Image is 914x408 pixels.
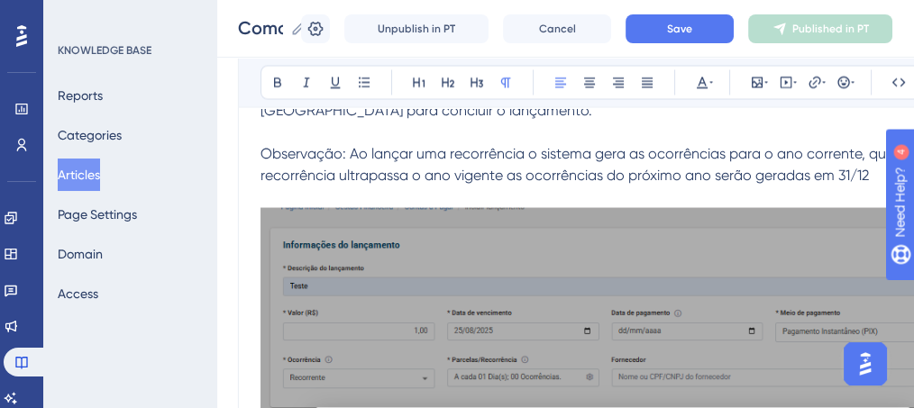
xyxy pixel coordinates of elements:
div: 4 [125,9,131,23]
button: Save [626,14,734,43]
div: KNOWLEDGE BASE [58,43,151,58]
button: Domain [58,238,103,270]
button: Articles [58,159,100,191]
button: Cancel [503,14,611,43]
button: Access [58,277,98,310]
button: Reports [58,79,103,112]
span: Save [667,22,692,36]
button: Unpublish in PT [344,14,489,43]
span: Need Help? [42,5,113,26]
span: Unpublish in PT [378,22,455,36]
input: Article Name [238,15,283,41]
button: Published in PT [748,14,892,43]
button: Categories [58,119,122,151]
span: Published in PT [792,22,869,36]
iframe: UserGuiding AI Assistant Launcher [838,337,892,391]
button: Page Settings [58,198,137,231]
span: Cancel [539,22,576,36]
